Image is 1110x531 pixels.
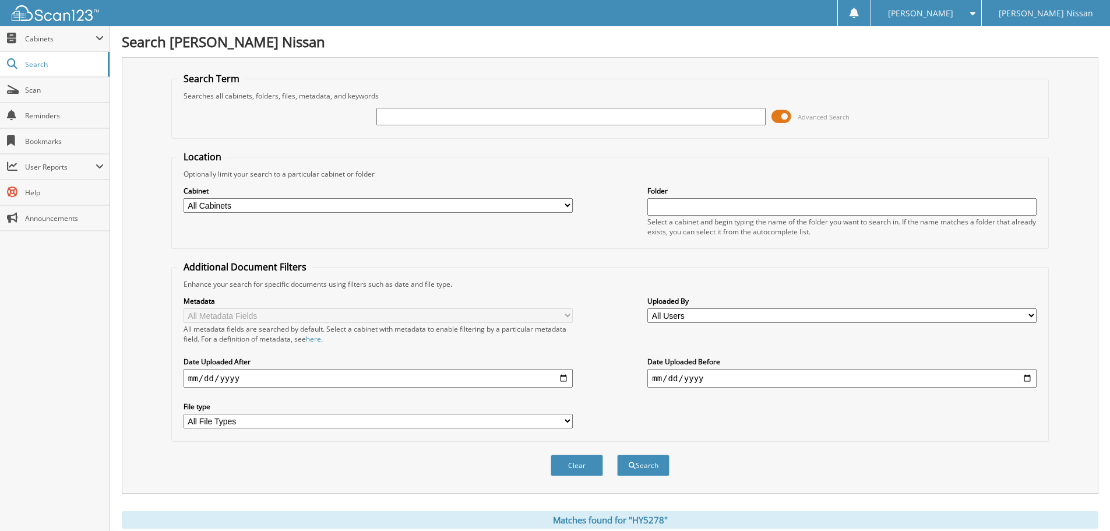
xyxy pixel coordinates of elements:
[647,186,1037,196] label: Folder
[25,213,104,223] span: Announcements
[551,455,603,476] button: Clear
[178,91,1042,101] div: Searches all cabinets, folders, files, metadata, and keywords
[647,217,1037,237] div: Select a cabinet and begin typing the name of the folder you want to search in. If the name match...
[999,10,1093,17] span: [PERSON_NAME] Nissan
[647,357,1037,367] label: Date Uploaded Before
[122,32,1098,51] h1: Search [PERSON_NAME] Nissan
[25,85,104,95] span: Scan
[184,296,573,306] label: Metadata
[12,5,99,21] img: scan123-logo-white.svg
[184,402,573,412] label: File type
[184,357,573,367] label: Date Uploaded After
[178,261,312,273] legend: Additional Document Filters
[617,455,669,476] button: Search
[178,279,1042,289] div: Enhance your search for specific documents using filters such as date and file type.
[184,369,573,388] input: start
[184,324,573,344] div: All metadata fields are searched by default. Select a cabinet with metadata to enable filtering b...
[25,136,104,146] span: Bookmarks
[25,34,96,44] span: Cabinets
[25,188,104,198] span: Help
[647,296,1037,306] label: Uploaded By
[798,112,850,121] span: Advanced Search
[25,162,96,172] span: User Reports
[25,59,102,69] span: Search
[647,369,1037,388] input: end
[178,169,1042,179] div: Optionally limit your search to a particular cabinet or folder
[122,511,1098,529] div: Matches found for "HY5278"
[306,334,321,344] a: here
[1052,475,1110,531] iframe: Chat Widget
[184,186,573,196] label: Cabinet
[178,150,227,163] legend: Location
[178,72,245,85] legend: Search Term
[888,10,953,17] span: [PERSON_NAME]
[25,111,104,121] span: Reminders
